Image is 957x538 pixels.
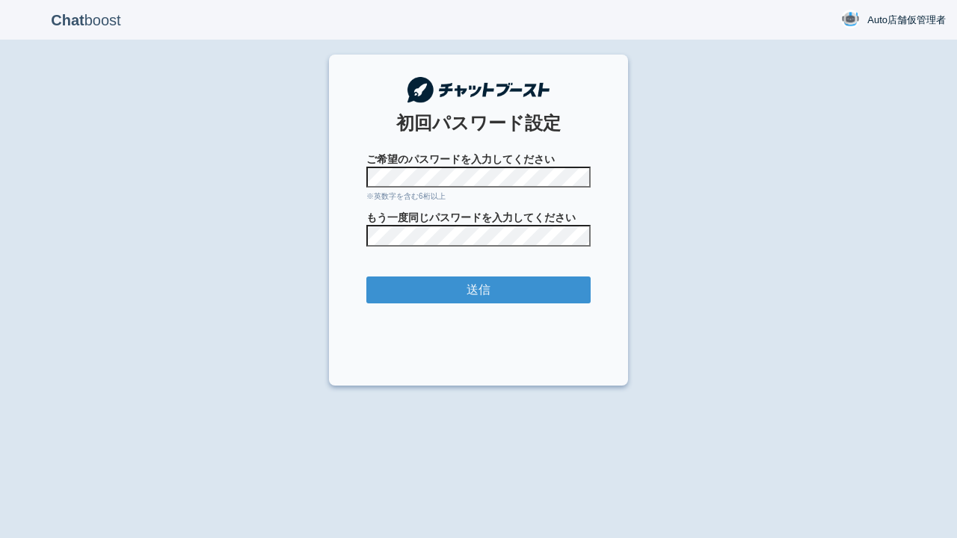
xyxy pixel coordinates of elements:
[366,111,591,136] div: 初回パスワード設定
[11,1,161,39] p: boost
[407,77,550,103] img: チャットブースト
[366,276,591,304] input: 送信
[51,12,84,28] b: Chat
[366,210,591,225] span: もう一度同じパスワードを入力してください
[841,10,860,28] img: User Image
[867,13,946,28] span: Auto店舗仮管理者
[366,152,591,167] span: ご希望のパスワードを入力してください
[366,191,591,202] div: ※英数字を含む6桁以上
